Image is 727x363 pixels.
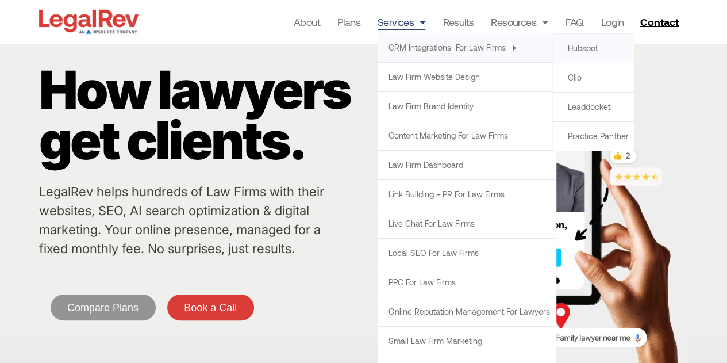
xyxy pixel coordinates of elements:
a: CRM Integrations for Law Firms [378,33,556,62]
a: Law Firm Dashboard [378,151,556,179]
ul: CRM Integrations for Law Firms [552,33,634,151]
a: Law Firm Website Design [378,63,556,91]
a: Clio [553,63,634,92]
a: Services [378,14,426,30]
a: Login [601,14,624,30]
nav: Menu [294,14,624,30]
a: Contact [635,13,686,31]
span: Contact [640,17,678,27]
a: Practice Panther [553,122,634,151]
a: About [294,14,320,30]
a: PPC for Law Firms [378,268,556,297]
a: FAQ [565,14,583,30]
a: Online Reputation Management for Lawyers [378,297,556,326]
a: Live Chat for Law Firms [378,209,556,238]
a: Hubspot [553,34,634,63]
a: Content Marketing for Law Firms [378,121,556,150]
a: Results [443,14,474,30]
a: Link Building + PR for Law Firms [378,180,556,209]
a: Law Firm Brand Identity [378,92,556,121]
a: Small Law Firm Marketing [378,327,556,356]
a: Leaddocket [553,93,634,121]
a: Resources [491,14,548,30]
a: Local SEO for Law Firms [378,239,556,268]
a: Plans [337,14,360,30]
